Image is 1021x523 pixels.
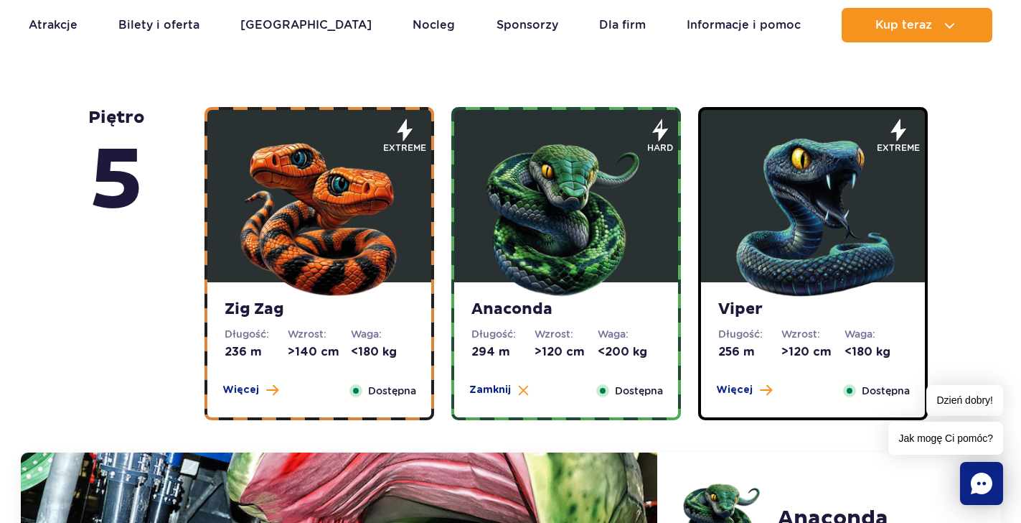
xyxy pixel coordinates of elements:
[926,385,1003,416] span: Dzień dobry!
[598,344,661,360] dd: <200 kg
[480,128,652,300] img: 683e9d7f6dccb324111516.png
[368,383,416,399] span: Dostępna
[781,344,844,360] dd: >120 cm
[471,327,535,341] dt: Długość:
[240,8,372,42] a: [GEOGRAPHIC_DATA]
[29,8,77,42] a: Atrakcje
[875,19,932,32] span: Kup teraz
[598,327,661,341] dt: Waga:
[844,344,908,360] dd: <180 kg
[535,327,598,341] dt: Wzrost:
[716,383,753,397] span: Więcej
[687,8,801,42] a: Informacje i pomoc
[960,462,1003,505] div: Chat
[718,327,781,341] dt: Długość:
[383,142,426,154] span: extreme
[222,383,278,397] button: Więcej
[471,300,661,320] strong: Anaconda
[222,383,259,397] span: Więcej
[469,383,511,397] span: Zamknij
[647,142,673,154] span: hard
[88,107,145,235] strong: piętro
[727,128,899,300] img: 683e9da1f380d703171350.png
[842,8,992,42] button: Kup teraz
[497,8,558,42] a: Sponsorzy
[233,128,405,300] img: 683e9d18e24cb188547945.png
[88,129,145,235] span: 5
[225,344,288,360] dd: 236 m
[877,142,920,154] span: extreme
[615,383,663,399] span: Dostępna
[413,8,455,42] a: Nocleg
[844,327,908,341] dt: Waga:
[118,8,199,42] a: Bilety i oferta
[718,344,781,360] dd: 256 m
[225,327,288,341] dt: Długość:
[718,300,908,320] strong: Viper
[716,383,772,397] button: Więcej
[288,327,351,341] dt: Wzrost:
[288,344,351,360] dd: >140 cm
[225,300,414,320] strong: Zig Zag
[599,8,646,42] a: Dla firm
[535,344,598,360] dd: >120 cm
[471,344,535,360] dd: 294 m
[781,327,844,341] dt: Wzrost:
[862,383,910,399] span: Dostępna
[351,327,414,341] dt: Waga:
[888,422,1003,455] span: Jak mogę Ci pomóc?
[351,344,414,360] dd: <180 kg
[469,383,529,397] button: Zamknij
